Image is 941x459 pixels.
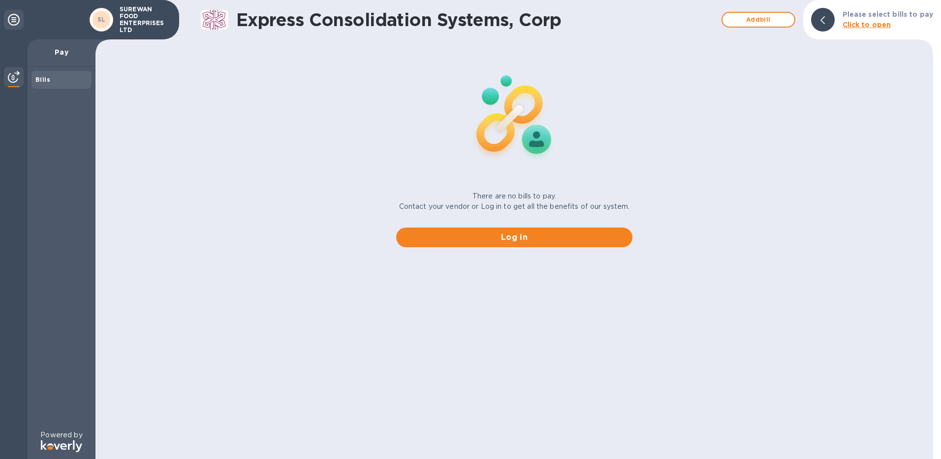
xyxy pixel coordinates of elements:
[399,191,630,212] p: There are no bills to pay. Contact your vendor or Log in to get all the benefits of our system.
[35,76,50,83] b: Bills
[97,16,106,23] b: SL
[236,9,717,30] h1: Express Consolidation Systems, Corp
[404,231,625,243] span: Log in
[721,12,795,28] button: Addbill
[843,21,891,29] b: Click to open
[40,430,82,440] p: Powered by
[843,10,933,18] b: Please select bills to pay
[120,6,169,33] p: SUREWAN FOOD ENTERPRISES LTD
[396,228,632,247] button: Log in
[35,47,88,57] p: Pay
[41,440,82,452] img: Logo
[730,14,786,26] span: Add bill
